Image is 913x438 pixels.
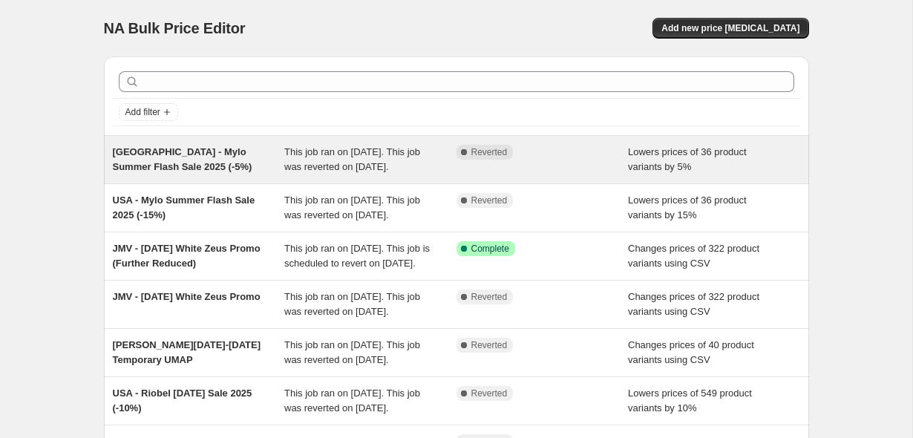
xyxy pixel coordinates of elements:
span: Reverted [471,195,508,206]
span: Changes prices of 322 product variants using CSV [628,291,759,317]
span: This job ran on [DATE]. This job was reverted on [DATE]. [284,291,420,317]
span: Reverted [471,146,508,158]
span: [GEOGRAPHIC_DATA] - Mylo Summer Flash Sale 2025 (-5%) [113,146,252,172]
span: Changes prices of 40 product variants using CSV [628,339,754,365]
span: Add new price [MEDICAL_DATA] [661,22,799,34]
span: Complete [471,243,509,255]
span: This job ran on [DATE]. This job is scheduled to revert on [DATE]. [284,243,430,269]
span: This job ran on [DATE]. This job was reverted on [DATE]. [284,146,420,172]
button: Add new price [MEDICAL_DATA] [652,18,808,39]
span: Changes prices of 322 product variants using CSV [628,243,759,269]
span: NA Bulk Price Editor [104,20,246,36]
span: This job ran on [DATE]. This job was reverted on [DATE]. [284,195,420,220]
span: Add filter [125,106,160,118]
span: Lowers prices of 549 product variants by 10% [628,388,752,414]
span: [PERSON_NAME][DATE]-[DATE] Temporary UMAP [113,339,261,365]
span: Lowers prices of 36 product variants by 15% [628,195,747,220]
span: Reverted [471,291,508,303]
button: Add filter [119,103,178,121]
span: USA - Riobel [DATE] Sale 2025 (-10%) [113,388,252,414]
span: JMV - [DATE] White Zeus Promo (Further Reduced) [113,243,261,269]
span: This job ran on [DATE]. This job was reverted on [DATE]. [284,388,420,414]
span: Reverted [471,388,508,399]
span: Lowers prices of 36 product variants by 5% [628,146,747,172]
span: USA - Mylo Summer Flash Sale 2025 (-15%) [113,195,255,220]
span: Reverted [471,339,508,351]
span: JMV - [DATE] White Zeus Promo [113,291,261,302]
span: This job ran on [DATE]. This job was reverted on [DATE]. [284,339,420,365]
